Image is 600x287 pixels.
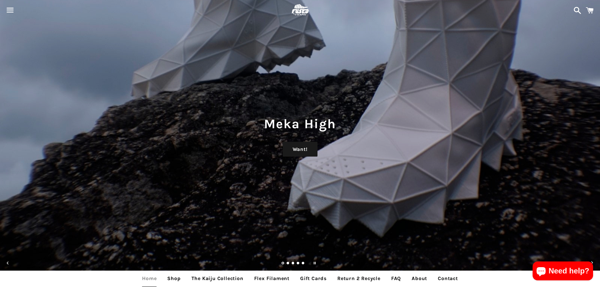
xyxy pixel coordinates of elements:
h1: Meka High [6,115,594,133]
a: Load slide 3 [292,262,295,265]
button: Next slide [585,256,599,270]
a: Load slide 5 [302,262,305,265]
a: Return 2 Recycle [333,271,385,286]
inbox-online-store-chat: Shopify online store chat [531,261,595,282]
a: Gift Cards [295,271,331,286]
a: Flex Filament [249,271,294,286]
a: Slide 1, current [282,262,285,265]
a: Load slide 4 [297,262,300,265]
a: Load slide 2 [287,262,290,265]
a: Home [137,271,161,286]
a: Contact [433,271,463,286]
a: The Kaiju Collection [187,271,248,286]
button: Pause slideshow [308,256,322,270]
button: Previous slide [1,256,15,270]
a: FAQ [386,271,406,286]
a: About [407,271,432,286]
a: Shop [163,271,185,286]
a: Want! [283,142,317,157]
